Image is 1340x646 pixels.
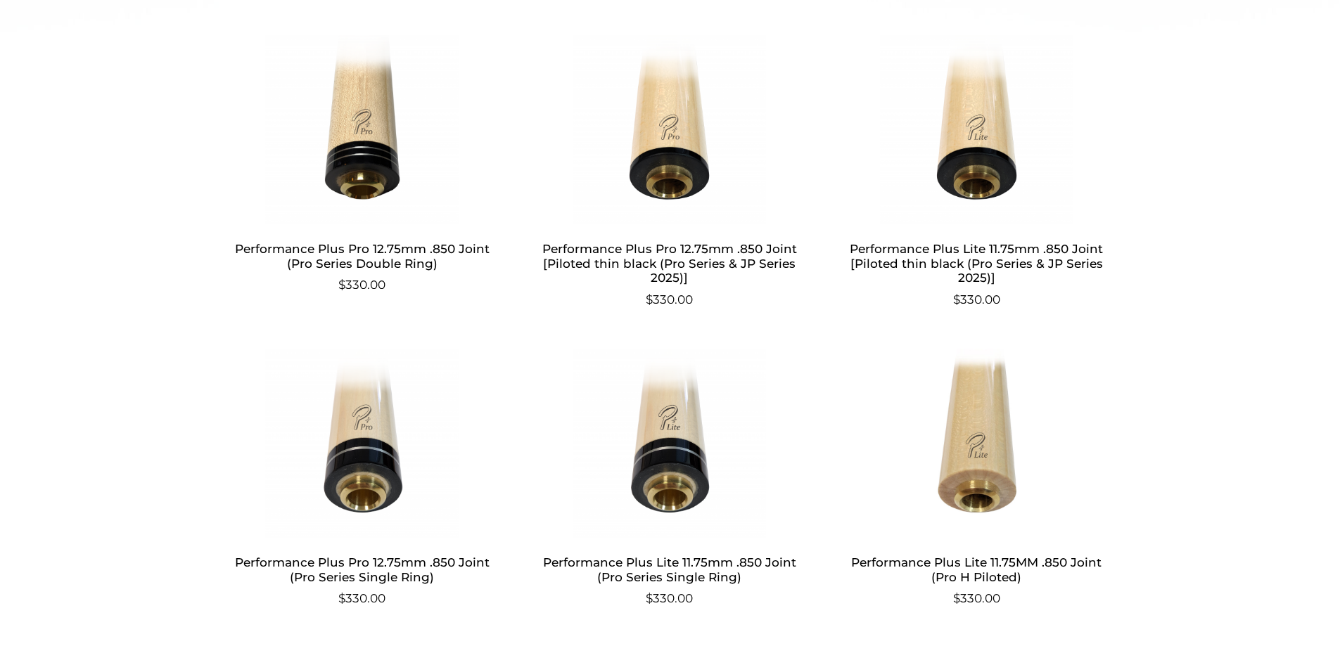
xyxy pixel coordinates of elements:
[338,278,385,292] bdi: 330.00
[953,292,960,306] span: $
[532,349,806,538] img: Performance Plus Lite 11.75mm .850 Joint (Pro Series Single Ring)
[953,591,960,605] span: $
[840,35,1114,309] a: Performance Plus Lite 11.75mm .850 Joint [Piloted thin black (Pro Series & JP Series 2025)] $330.00
[338,278,345,292] span: $
[840,349,1114,608] a: Performance Plus Lite 11.75MM .850 Joint (Pro H Piloted) $330.00
[532,550,806,590] h2: Performance Plus Lite 11.75mm .850 Joint (Pro Series Single Ring)
[646,292,653,306] span: $
[953,292,1000,306] bdi: 330.00
[226,550,499,590] h2: Performance Plus Pro 12.75mm .850 Joint (Pro Series Single Ring)
[646,591,653,605] span: $
[226,35,499,225] img: Performance Plus Pro 12.75mm .850 Joint (Pro Series Double Ring)
[532,236,806,291] h2: Performance Plus Pro 12.75mm .850 Joint [Piloted thin black (Pro Series & JP Series 2025)]
[646,292,693,306] bdi: 330.00
[532,35,806,225] img: Performance Plus Pro 12.75mm .850 Joint [Piloted thin black (Pro Series & JP Series 2025)]
[840,349,1114,538] img: Performance Plus Lite 11.75MM .850 Joint (Pro H Piloted)
[840,236,1114,291] h2: Performance Plus Lite 11.75mm .850 Joint [Piloted thin black (Pro Series & JP Series 2025)]
[953,591,1000,605] bdi: 330.00
[226,349,499,538] img: Performance Plus Pro 12.75mm .850 Joint (Pro Series Single Ring)
[840,550,1114,590] h2: Performance Plus Lite 11.75MM .850 Joint (Pro H Piloted)
[226,349,499,608] a: Performance Plus Pro 12.75mm .850 Joint (Pro Series Single Ring) $330.00
[646,591,693,605] bdi: 330.00
[840,35,1114,225] img: Performance Plus Lite 11.75mm .850 Joint [Piloted thin black (Pro Series & JP Series 2025)]
[532,35,806,309] a: Performance Plus Pro 12.75mm .850 Joint [Piloted thin black (Pro Series & JP Series 2025)] $330.00
[338,591,345,605] span: $
[338,591,385,605] bdi: 330.00
[226,35,499,295] a: Performance Plus Pro 12.75mm .850 Joint (Pro Series Double Ring) $330.00
[226,236,499,277] h2: Performance Plus Pro 12.75mm .850 Joint (Pro Series Double Ring)
[532,349,806,608] a: Performance Plus Lite 11.75mm .850 Joint (Pro Series Single Ring) $330.00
